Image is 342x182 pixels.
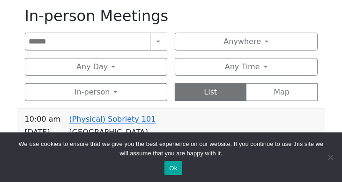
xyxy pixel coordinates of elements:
[175,33,318,51] button: Anywhere
[14,139,328,158] span: We use cookies to ensure that we give you the best experience on our website. If you continue to ...
[25,7,318,25] h1: In-person Meetings
[25,126,61,139] span: [DATE]
[25,83,168,101] button: In-person
[164,161,182,175] button: Ok
[175,83,246,101] button: List
[150,33,167,51] button: Search
[25,33,150,51] input: Search
[25,58,168,76] button: Any Day
[25,113,61,126] span: 10:00 AM
[175,58,318,76] button: Any Time
[21,126,321,139] td: [GEOGRAPHIC_DATA]
[326,153,335,162] span: No
[69,115,156,124] a: (Physical) Sobriety 101
[246,83,318,101] button: Map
